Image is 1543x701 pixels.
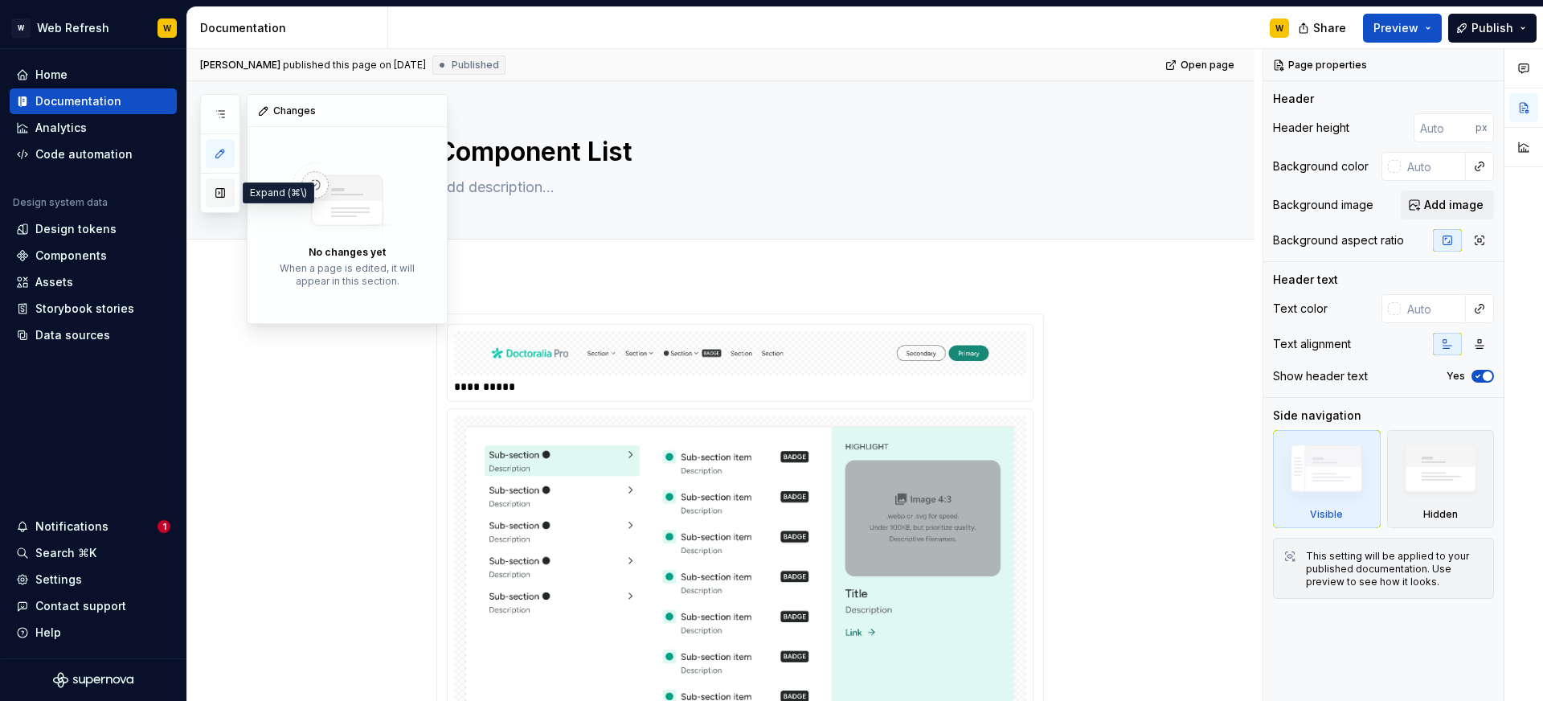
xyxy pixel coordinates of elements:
[35,625,61,641] div: Help
[309,246,386,259] p: No changes yet
[10,62,177,88] a: Home
[283,59,426,72] div: published this page on [DATE]
[1273,120,1349,136] div: Header height
[35,93,121,109] div: Documentation
[243,182,314,203] div: Expand (⌘\)
[35,221,117,237] div: Design tokens
[53,672,133,688] svg: Supernova Logo
[1373,20,1418,36] span: Preview
[10,216,177,242] a: Design tokens
[1273,232,1404,248] div: Background aspect ratio
[1181,59,1234,72] span: Open page
[35,248,107,264] div: Components
[1423,508,1458,521] div: Hidden
[35,572,82,588] div: Settings
[10,567,177,592] a: Settings
[35,146,133,162] div: Code automation
[3,10,183,45] button: WWeb RefreshW
[10,115,177,141] a: Analytics
[1290,14,1357,43] button: Share
[1306,550,1484,588] div: This setting will be applied to your published documentation. Use preview to see how it looks.
[35,598,126,614] div: Contact support
[1401,294,1466,323] input: Auto
[10,322,177,348] a: Data sources
[200,59,280,72] span: [PERSON_NAME]
[248,95,447,127] div: Changes
[10,593,177,619] button: Contact support
[35,327,110,343] div: Data sources
[1448,14,1537,43] button: Publish
[163,22,171,35] div: W
[1273,430,1381,528] div: Visible
[1273,272,1338,288] div: Header text
[35,120,87,136] div: Analytics
[1401,152,1466,181] input: Auto
[1273,91,1314,107] div: Header
[35,274,73,290] div: Assets
[1447,370,1465,383] label: Yes
[10,620,177,646] button: Help
[1273,408,1361,424] div: Side navigation
[452,59,499,72] span: Published
[1275,22,1283,35] div: W
[200,20,381,36] div: Documentation
[13,196,108,209] div: Design system data
[35,545,96,561] div: Search ⌘K
[35,301,134,317] div: Storybook stories
[1310,508,1343,521] div: Visible
[1273,197,1373,213] div: Background image
[1363,14,1442,43] button: Preview
[1475,121,1488,134] p: px
[10,141,177,167] a: Code automation
[1273,158,1369,174] div: Background color
[1160,54,1242,76] a: Open page
[273,262,421,288] p: When a page is edited, it will appear in this section.
[35,67,68,83] div: Home
[1273,368,1368,384] div: Show header text
[1401,191,1494,219] button: Add image
[1424,197,1484,213] span: Add image
[10,243,177,269] a: Components
[10,296,177,322] a: Storybook stories
[1471,20,1513,36] span: Publish
[1313,20,1346,36] span: Share
[433,133,1041,171] textarea: Component List
[10,540,177,566] button: Search ⌘K
[11,18,31,38] div: W
[1387,430,1495,528] div: Hidden
[1414,113,1475,142] input: Auto
[10,88,177,114] a: Documentation
[37,20,109,36] div: Web Refresh
[35,519,108,535] div: Notifications
[10,514,177,539] button: Notifications1
[10,269,177,295] a: Assets
[158,520,170,533] span: 1
[1273,301,1328,317] div: Text color
[1273,336,1351,352] div: Text alignment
